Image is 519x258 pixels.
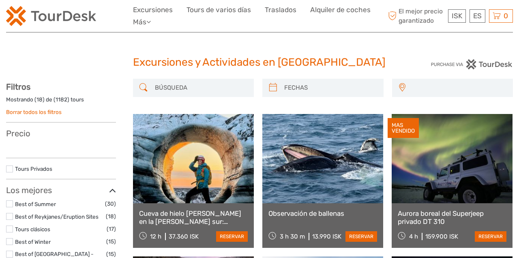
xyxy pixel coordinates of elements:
[265,4,296,16] a: Traslados
[106,212,116,221] span: (18)
[216,231,248,242] a: reservar
[15,213,99,220] a: Best of Reykjanes/Eruption Sites
[15,166,52,172] a: Tours Privados
[386,7,446,25] span: El mejor precio garantizado
[133,56,386,69] h1: Excursiones y Actividades en [GEOGRAPHIC_DATA]
[15,226,50,232] a: Tours clásicos
[470,9,485,23] div: ES
[268,209,377,217] a: Observación de ballenas
[281,81,380,95] input: FECHAS
[133,16,151,28] a: Más
[152,81,250,95] input: BÚSQUEDA
[15,239,51,245] a: Best of Winter
[169,233,199,240] div: 37.360 ISK
[6,96,116,108] div: Mostrando ( ) de ( ) tours
[107,224,116,234] span: (17)
[15,201,56,207] a: Best of Summer
[388,118,419,138] div: MAS VENDIDO
[452,12,462,20] span: ISK
[280,233,305,240] span: 3 h 30 m
[56,96,67,103] label: 1182
[345,231,377,242] a: reservar
[150,233,161,240] span: 12 h
[6,6,96,26] img: 120-15d4194f-c635-41b9-a512-a3cb382bfb57_logo_small.png
[475,231,506,242] a: reservar
[106,237,116,246] span: (15)
[187,4,251,16] a: Tours de varios días
[6,82,30,92] strong: Filtros
[36,96,43,103] label: 18
[431,59,513,69] img: PurchaseViaTourDesk.png
[312,233,341,240] div: 13.990 ISK
[425,233,458,240] div: 159.900 ISK
[502,12,509,20] span: 0
[133,4,173,16] a: Excursiones
[6,185,116,195] h3: Los mejores
[409,233,418,240] span: 4 h
[105,199,116,209] span: (30)
[6,129,116,138] h3: Precio
[398,209,506,226] a: Aurora boreal del Superjeep privado DT 310
[310,4,371,16] a: Alquiler de coches
[6,109,62,115] a: Borrar todos los filtros
[139,209,248,226] a: Cueva de hielo [PERSON_NAME] en la [PERSON_NAME] sur: excursión de un día desde [GEOGRAPHIC_DATA]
